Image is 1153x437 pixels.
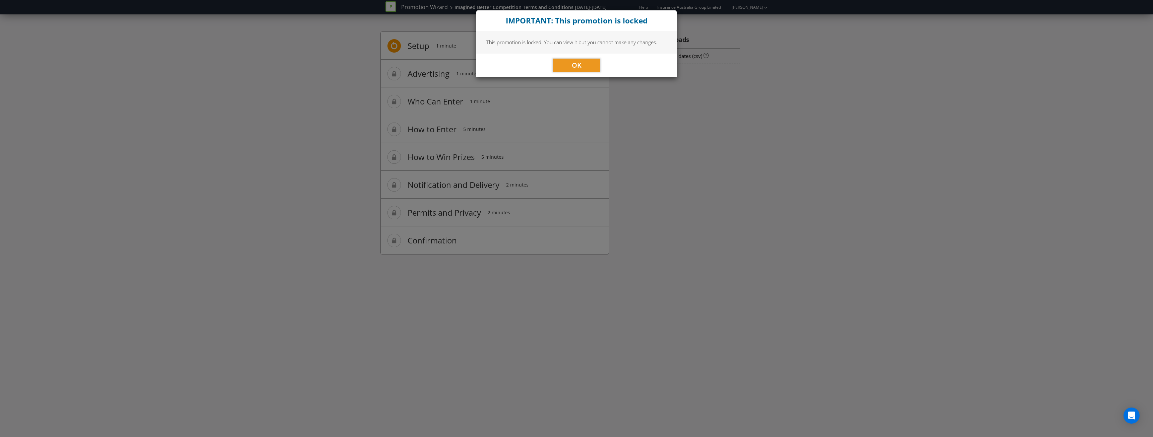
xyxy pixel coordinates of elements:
div: Open Intercom Messenger [1124,408,1140,424]
span: OK [572,61,582,70]
div: Close [476,10,677,31]
button: OK [553,59,600,72]
strong: IMPORTANT: This promotion is locked [506,15,648,26]
div: This promotion is locked. You can view it but you cannot make any changes. [476,31,677,53]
